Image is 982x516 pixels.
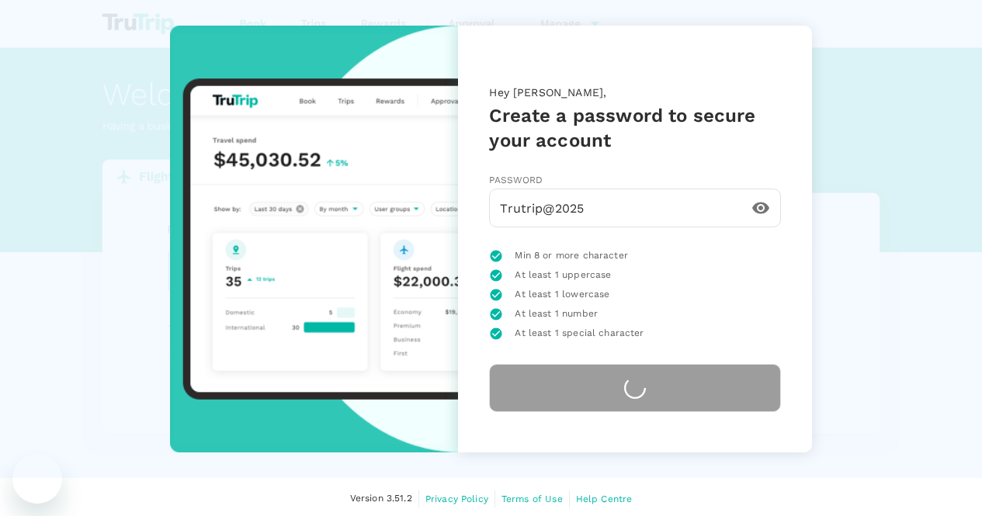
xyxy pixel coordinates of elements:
span: At least 1 lowercase [515,287,609,303]
span: At least 1 number [515,306,598,322]
a: Terms of Use [501,490,563,507]
span: Version 3.51.2 [350,491,412,507]
a: Privacy Policy [425,490,488,507]
span: Password [489,175,543,185]
span: Min 8 or more character [515,248,627,264]
span: At least 1 uppercase [515,268,611,283]
img: trutrip-set-password [170,26,459,452]
h5: Create a password to secure your account [489,103,781,153]
button: toggle password visibility [742,189,779,227]
span: Terms of Use [501,493,563,504]
p: Hey [PERSON_NAME], [489,85,781,103]
iframe: Button to launch messaging window [12,454,62,504]
a: Help Centre [576,490,633,507]
span: Privacy Policy [425,493,488,504]
span: Help Centre [576,493,633,504]
span: At least 1 special character [515,326,644,341]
